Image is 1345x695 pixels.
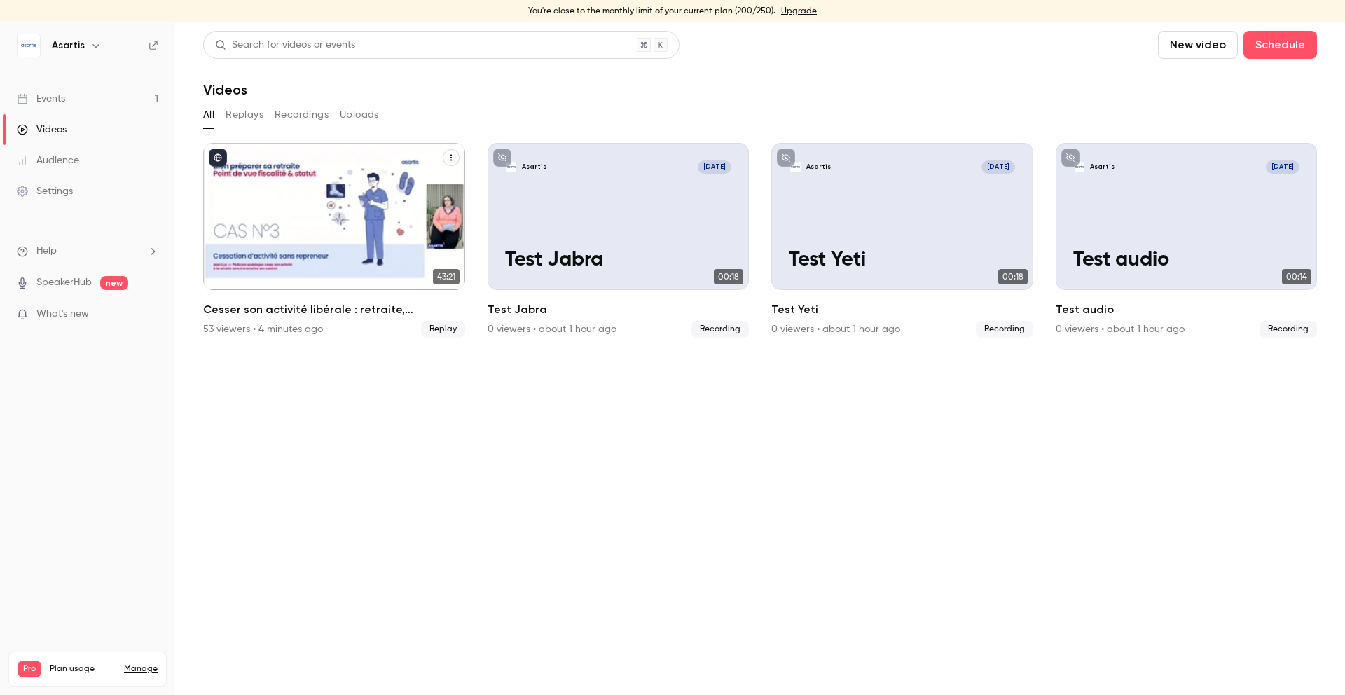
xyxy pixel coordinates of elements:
span: [DATE] [1266,160,1299,174]
h6: Asartis [52,39,85,53]
span: Recording [1260,321,1317,338]
span: 00:18 [714,269,743,284]
h1: Videos [203,81,247,98]
p: Test Yeti [789,249,1015,273]
img: Asartis [18,34,40,57]
button: published [209,149,227,167]
button: unpublished [777,149,795,167]
span: Recording [976,321,1033,338]
span: 00:14 [1282,269,1311,284]
button: All [203,104,214,126]
button: Recordings [275,104,329,126]
span: Replay [421,321,465,338]
div: 0 viewers • about 1 hour ago [488,322,616,336]
iframe: Noticeable Trigger [142,308,158,321]
div: Search for videos or events [215,38,355,53]
p: Asartis [1090,163,1115,172]
a: Upgrade [781,6,817,17]
span: 43:21 [433,269,460,284]
p: Test Jabra [505,249,731,273]
div: 0 viewers • about 1 hour ago [1056,322,1185,336]
a: Test audioAsartis[DATE]Test audio00:14Test audio0 viewers • about 1 hour agoRecording [1056,143,1318,338]
li: Test Yeti [771,143,1033,338]
span: Pro [18,661,41,677]
a: 43:21Cesser son activité libérale : retraite, transmission et autres formalités... ça s'anticipe ... [203,143,465,338]
h2: Test audio [1056,301,1318,318]
span: new [100,276,128,290]
div: Settings [17,184,73,198]
a: Test JabraAsartis[DATE]Test Jabra00:18Test Jabra0 viewers • about 1 hour agoRecording [488,143,750,338]
li: Test audio [1056,143,1318,338]
p: Test audio [1073,249,1299,273]
div: Events [17,92,65,106]
a: Test YetiAsartis[DATE]Test Yeti00:18Test Yeti0 viewers • about 1 hour agoRecording [771,143,1033,338]
p: Asartis [522,163,546,172]
button: Schedule [1243,31,1317,59]
span: [DATE] [981,160,1015,174]
button: Uploads [340,104,379,126]
ul: Videos [203,143,1317,338]
li: Cesser son activité libérale : retraite, transmission et autres formalités... ça s'anticipe ! [203,143,465,338]
div: Audience [17,153,79,167]
span: What's new [36,307,89,322]
span: Help [36,244,57,259]
span: [DATE] [698,160,731,174]
button: New video [1158,31,1238,59]
h2: Test Jabra [488,301,750,318]
a: Manage [124,663,158,675]
button: Replays [226,104,263,126]
p: Asartis [806,163,831,172]
button: unpublished [1061,149,1080,167]
img: Test audio [1073,160,1087,174]
a: SpeakerHub [36,275,92,290]
img: Test Yeti [789,160,802,174]
div: 0 viewers • about 1 hour ago [771,322,900,336]
li: Test Jabra [488,143,750,338]
li: help-dropdown-opener [17,244,158,259]
div: Videos [17,123,67,137]
button: unpublished [493,149,511,167]
h2: Test Yeti [771,301,1033,318]
section: Videos [203,31,1317,687]
span: Plan usage [50,663,116,675]
span: 00:18 [998,269,1028,284]
h2: Cesser son activité libérale : retraite, transmission et autres formalités... ça s'anticipe ! [203,301,465,318]
img: Test Jabra [505,160,518,174]
div: 53 viewers • 4 minutes ago [203,322,323,336]
span: Recording [691,321,749,338]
